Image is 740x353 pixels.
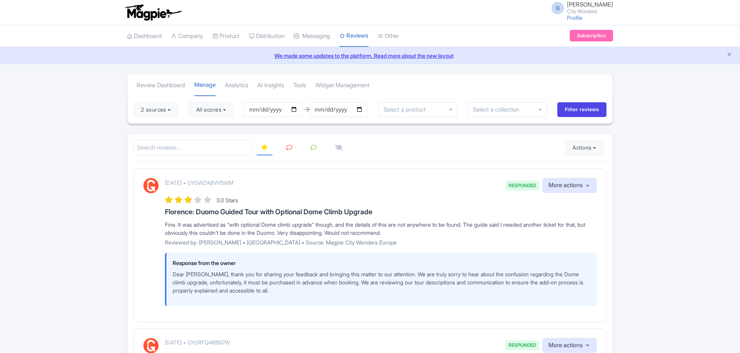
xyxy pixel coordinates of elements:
[165,220,597,237] div: Fine. It was advertised as “with optional Dome climb upgrade” though, and the details of this are...
[134,102,178,117] button: 2 sources
[567,14,582,21] a: Profile
[173,259,591,267] p: Response from the owner
[567,9,613,14] small: City Wonders
[547,2,613,14] a: G [PERSON_NAME] City Wonders
[5,52,735,60] a: We made some updates to the platform. Read more about the new layout
[542,338,597,353] button: More actions
[165,238,597,246] p: Reviewed by: [PERSON_NAME] • [GEOGRAPHIC_DATA] • Source: Magpie City Wonders Europe
[165,208,597,216] h3: Florence: Duomo Guided Tour with Optional Dome Climb Upgrade
[542,178,597,193] button: More actions
[378,26,399,47] a: Other
[194,74,216,96] a: Manage
[171,26,203,47] a: Company
[726,51,732,60] button: Close announcement
[143,178,159,193] img: GetYourGuide Logo
[557,102,606,117] input: Filter reviews
[339,25,368,47] a: Reviews
[565,140,603,155] button: Actions
[173,270,591,294] p: Dear [PERSON_NAME], thank you for sharing your feedback and bringing this matter to our attention...
[134,140,252,156] input: Search reviews...
[384,106,430,113] input: Select a product
[257,75,284,96] a: AI Insights
[567,1,613,8] span: [PERSON_NAME]
[225,75,248,96] a: Analytics
[165,338,230,346] p: [DATE] • GYGRFQ46B87W
[505,181,539,191] span: RESPONDED
[249,26,284,47] a: Distribution
[212,26,240,47] a: Product
[315,75,370,96] a: Widget Management
[570,30,613,41] a: Subscription
[294,26,330,47] a: Messaging
[165,179,233,187] p: [DATE] • GYGWZA8VH5WM
[189,102,233,117] button: All scores
[127,26,162,47] a: Dashboard
[293,75,306,96] a: Tools
[552,2,564,14] span: G
[123,4,183,21] img: logo-ab69f6fb50320c5b225c76a69d11143b.png
[216,197,238,203] span: 3.0 Stars
[505,340,539,350] span: RESPONDED
[137,75,185,96] a: Review Dashboard
[473,106,524,113] input: Select a collection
